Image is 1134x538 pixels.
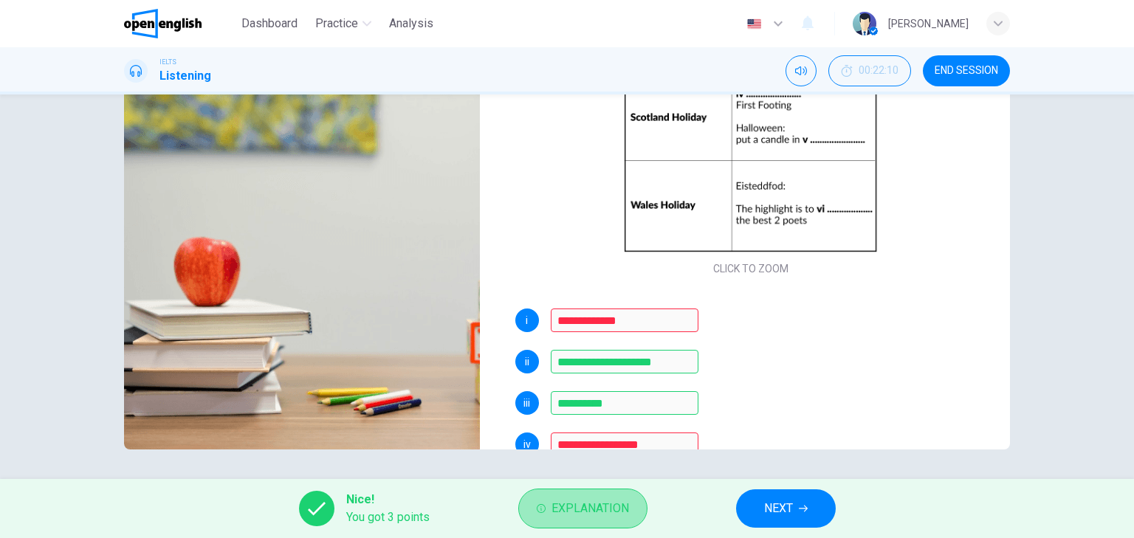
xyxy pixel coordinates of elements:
span: Practice [315,15,358,32]
span: NEXT [764,498,793,519]
h1: Listening [159,67,211,85]
button: Dashboard [236,10,303,37]
input: potatoes and sausages; sausages and potatoes; potatoes & sausages; sausages and potatoes [551,350,698,373]
button: 00:22:10 [828,55,911,86]
span: IELTS [159,57,176,67]
span: iv [523,439,531,449]
span: Dashboard [241,15,298,32]
input: new years eve; new year's eve [551,432,698,456]
span: 00:22:10 [859,65,898,77]
span: iii [523,398,530,408]
span: ii [525,356,529,367]
button: Explanation [518,489,647,528]
button: NEXT [736,489,836,528]
button: END SESSION [923,55,1010,86]
div: Mute [786,55,817,86]
input: bonfire night [551,308,698,332]
img: OpenEnglish logo [124,9,202,38]
button: Practice [309,10,377,37]
button: Analysis [383,10,439,37]
img: Profile picture [853,12,876,35]
div: [PERSON_NAME] [888,15,969,32]
div: Hide [828,55,911,86]
span: Explanation [551,498,629,519]
span: i [526,315,528,325]
img: en [745,18,763,30]
input: March 17th; March 17; 17 March; 17th March; 17 of March; 17th of March [551,391,698,415]
span: Nice! [346,491,430,508]
span: END SESSION [935,65,998,77]
img: British Holidays [124,90,480,449]
span: You got 3 points [346,508,430,526]
a: OpenEnglish logo [124,9,236,38]
span: Analysis [389,15,433,32]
